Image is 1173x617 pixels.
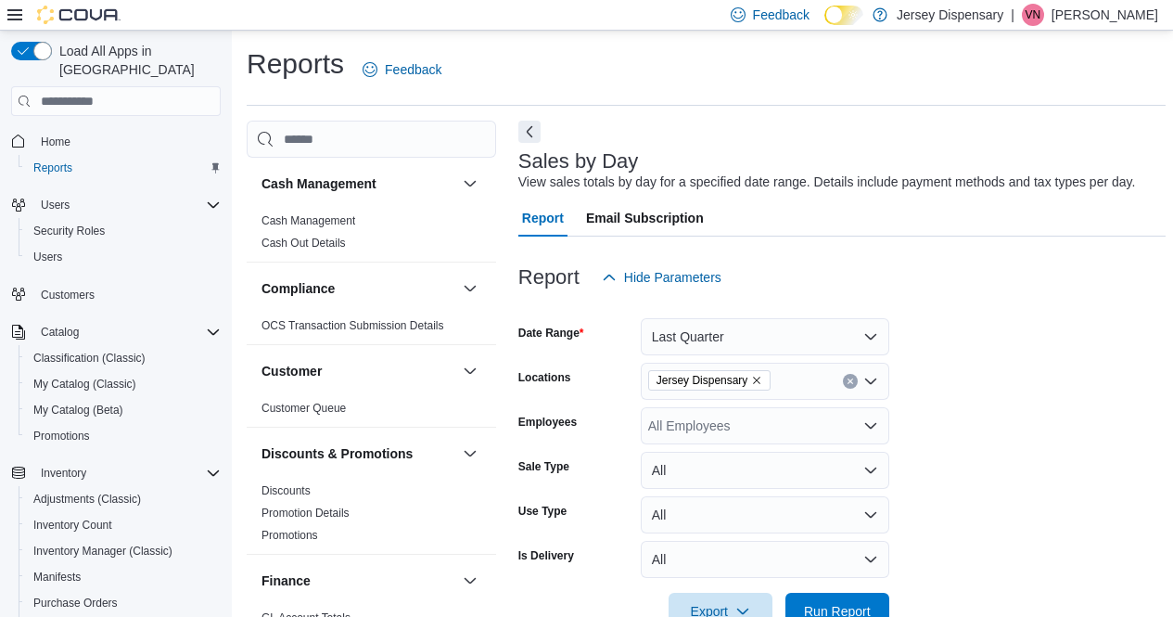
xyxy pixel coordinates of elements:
[247,210,496,262] div: Cash Management
[26,220,112,242] a: Security Roles
[4,192,228,218] button: Users
[4,460,228,486] button: Inventory
[33,351,146,366] span: Classification (Classic)
[261,174,376,193] h3: Cash Management
[261,402,346,415] a: Customer Queue
[261,484,311,497] a: Discounts
[26,514,120,536] a: Inventory Count
[41,466,86,481] span: Inventory
[261,529,318,542] a: Promotions
[261,572,455,590] button: Finance
[518,504,567,519] label: Use Type
[751,375,762,386] button: Remove Jersey Dispensary from selection in this group
[33,131,78,153] a: Home
[518,548,574,563] label: Is Delivery
[26,347,153,369] a: Classification (Classic)
[594,259,729,296] button: Hide Parameters
[33,462,221,484] span: Inventory
[648,370,771,391] span: Jersey Dispensary
[247,45,344,83] h1: Reports
[33,518,112,533] span: Inventory Count
[261,506,350,521] span: Promotion Details
[26,347,221,369] span: Classification (Classic)
[1026,4,1041,26] span: VN
[4,281,228,308] button: Customers
[19,512,228,538] button: Inventory Count
[26,540,180,562] a: Inventory Manager (Classic)
[261,237,346,250] a: Cash Out Details
[753,6,810,24] span: Feedback
[33,194,221,216] span: Users
[522,199,564,237] span: Report
[19,345,228,371] button: Classification (Classic)
[33,403,123,418] span: My Catalog (Beta)
[261,213,355,228] span: Cash Management
[19,155,228,181] button: Reports
[897,4,1003,26] p: Jersey Dispensary
[33,161,72,175] span: Reports
[26,157,80,179] a: Reports
[26,566,88,588] a: Manifests
[261,444,455,463] button: Discounts & Promotions
[459,443,481,465] button: Discounts & Promotions
[41,135,70,149] span: Home
[641,541,889,578] button: All
[33,250,62,264] span: Users
[247,480,496,554] div: Discounts & Promotions
[518,459,569,474] label: Sale Type
[26,488,148,510] a: Adjustments (Classic)
[26,399,131,421] a: My Catalog (Beta)
[261,572,311,590] h3: Finance
[261,318,444,333] span: OCS Transaction Submission Details
[26,246,221,268] span: Users
[26,425,221,447] span: Promotions
[26,220,221,242] span: Security Roles
[518,266,580,289] h3: Report
[624,268,721,287] span: Hide Parameters
[518,415,577,430] label: Employees
[459,360,481,382] button: Customer
[1052,4,1158,26] p: [PERSON_NAME]
[1011,4,1014,26] p: |
[33,596,118,611] span: Purchase Orders
[355,51,449,88] a: Feedback
[261,528,318,543] span: Promotions
[19,538,228,564] button: Inventory Manager (Classic)
[26,566,221,588] span: Manifests
[19,423,228,449] button: Promotions
[26,373,144,395] a: My Catalog (Classic)
[459,277,481,300] button: Compliance
[26,540,221,562] span: Inventory Manager (Classic)
[863,374,878,389] button: Open list of options
[261,174,455,193] button: Cash Management
[26,514,221,536] span: Inventory Count
[824,6,863,25] input: Dark Mode
[33,224,105,238] span: Security Roles
[641,318,889,355] button: Last Quarter
[33,544,172,559] span: Inventory Manager (Classic)
[518,150,639,173] h3: Sales by Day
[26,488,221,510] span: Adjustments (Classic)
[261,279,455,298] button: Compliance
[247,397,496,427] div: Customer
[261,362,455,380] button: Customer
[518,370,571,385] label: Locations
[26,157,221,179] span: Reports
[863,418,878,433] button: Open list of options
[19,397,228,423] button: My Catalog (Beta)
[19,564,228,590] button: Manifests
[4,319,228,345] button: Catalog
[37,6,121,24] img: Cova
[247,315,496,344] div: Compliance
[4,127,228,154] button: Home
[33,284,102,306] a: Customers
[41,288,95,302] span: Customers
[641,452,889,489] button: All
[33,570,81,585] span: Manifests
[261,444,413,463] h3: Discounts & Promotions
[26,592,125,614] a: Purchase Orders
[261,319,444,332] a: OCS Transaction Submission Details
[19,590,228,616] button: Purchase Orders
[19,371,228,397] button: My Catalog (Classic)
[1022,4,1044,26] div: Vinny Nguyen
